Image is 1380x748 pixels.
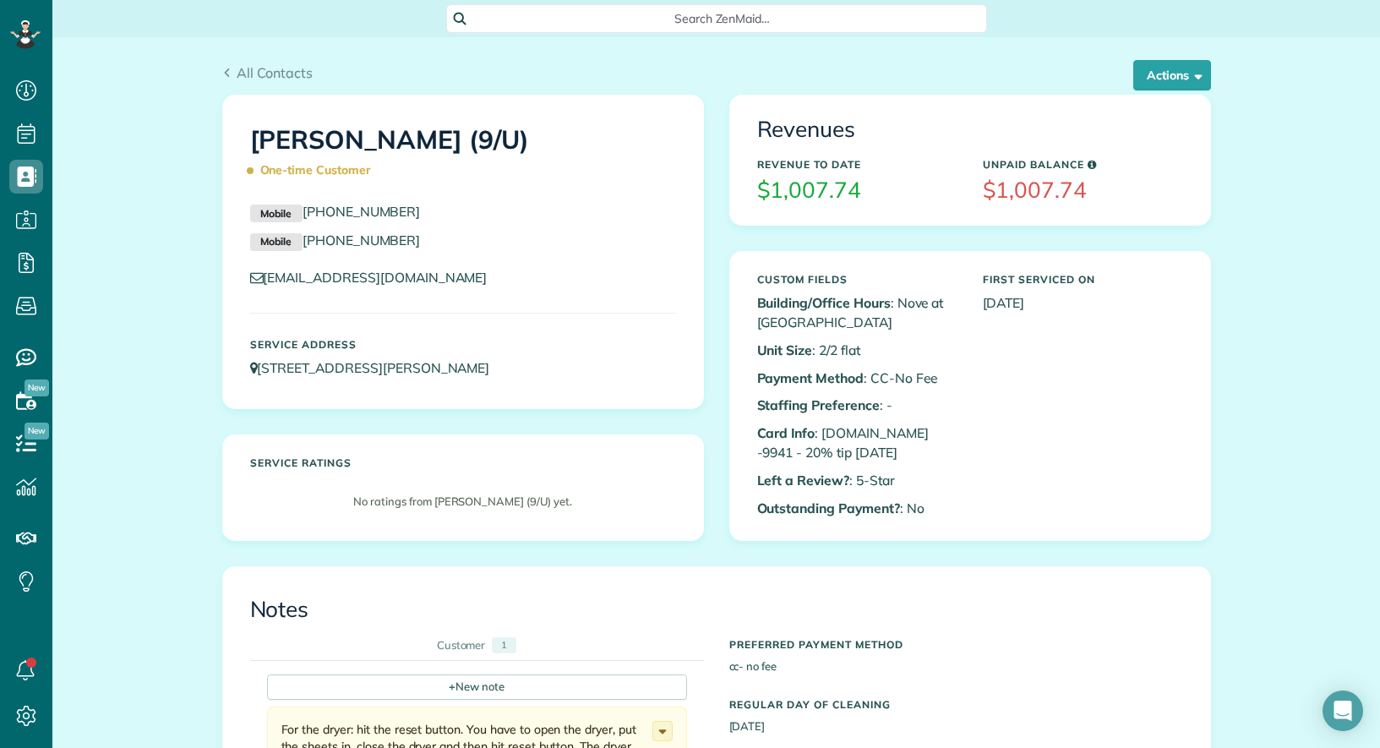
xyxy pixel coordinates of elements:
button: Actions [1133,60,1211,90]
h5: Service ratings [250,457,676,468]
p: : No [757,499,957,518]
h5: Service Address [250,339,676,350]
b: Left a Review? [757,472,849,489]
h5: Unpaid Balance [983,159,1183,170]
b: Building/Office Hours [757,294,891,311]
b: Payment Method [757,369,864,386]
div: cc- no fee [DATE] [717,631,1196,735]
h5: Preferred Payment Method [729,639,1183,650]
a: Mobile[PHONE_NUMBER] [250,232,421,248]
h5: First Serviced On [983,274,1183,285]
p: : Nove at [GEOGRAPHIC_DATA] [757,293,957,332]
h1: [PERSON_NAME] (9/U) [250,126,676,185]
b: Outstanding Payment? [757,500,900,516]
div: New note [267,674,687,700]
p: [DATE] [983,293,1183,313]
small: Mobile [250,205,303,223]
span: New [25,423,49,440]
b: Card Info [757,424,815,441]
p: : 2/2 flat [757,341,957,360]
h3: Notes [250,598,1183,622]
p: : - [757,396,957,415]
div: Open Intercom Messenger [1323,691,1363,731]
a: [STREET_ADDRESS][PERSON_NAME] [250,359,506,376]
a: All Contacts [222,63,314,83]
h5: Revenue to Date [757,159,957,170]
span: One-time Customer [250,156,379,185]
p: : [DOMAIN_NAME] -9941 - 20% tip [DATE] [757,423,957,462]
h5: Regular day of cleaning [729,699,1183,710]
h3: $1,007.74 [757,178,957,203]
h3: $1,007.74 [983,178,1183,203]
span: All Contacts [237,64,313,81]
div: Customer [437,637,486,653]
span: + [449,679,455,694]
h5: Custom Fields [757,274,957,285]
h3: Revenues [757,117,1183,142]
span: New [25,379,49,396]
p: No ratings from [PERSON_NAME] (9/U) yet. [259,494,668,510]
p: : 5-Star [757,471,957,490]
b: Unit Size [757,341,813,358]
b: Staffing Preference [757,396,880,413]
div: 1 [492,637,516,653]
a: [EMAIL_ADDRESS][DOMAIN_NAME] [250,269,504,286]
a: Mobile[PHONE_NUMBER] [250,203,421,220]
p: : CC-No Fee [757,369,957,388]
small: Mobile [250,233,303,252]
